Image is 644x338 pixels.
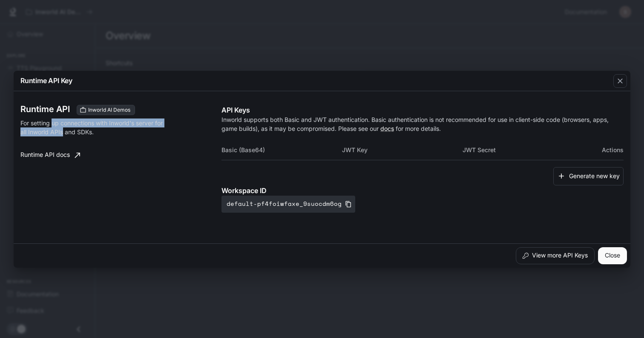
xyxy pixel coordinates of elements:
p: API Keys [221,105,624,115]
p: Runtime API Key [20,75,72,86]
div: These keys will apply to your current workspace only [77,105,135,115]
a: docs [380,125,394,132]
h3: Runtime API [20,105,70,113]
th: Basic (Base64) [221,140,342,160]
button: Generate new key [553,167,624,185]
p: Inworld supports both Basic and JWT authentication. Basic authentication is not recommended for u... [221,115,624,133]
p: Workspace ID [221,185,624,196]
a: Runtime API docs [17,147,83,164]
th: JWT Secret [463,140,583,160]
button: View more API Keys [516,247,595,264]
button: Close [598,247,627,264]
th: Actions [584,140,624,160]
p: For setting up connections with Inworld's server for all Inworld APIs and SDKs. [20,118,166,136]
button: default-pf4foiwfaxe_9suocdm6og [221,196,355,213]
th: JWT Key [342,140,463,160]
span: Inworld AI Demos [85,106,134,114]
